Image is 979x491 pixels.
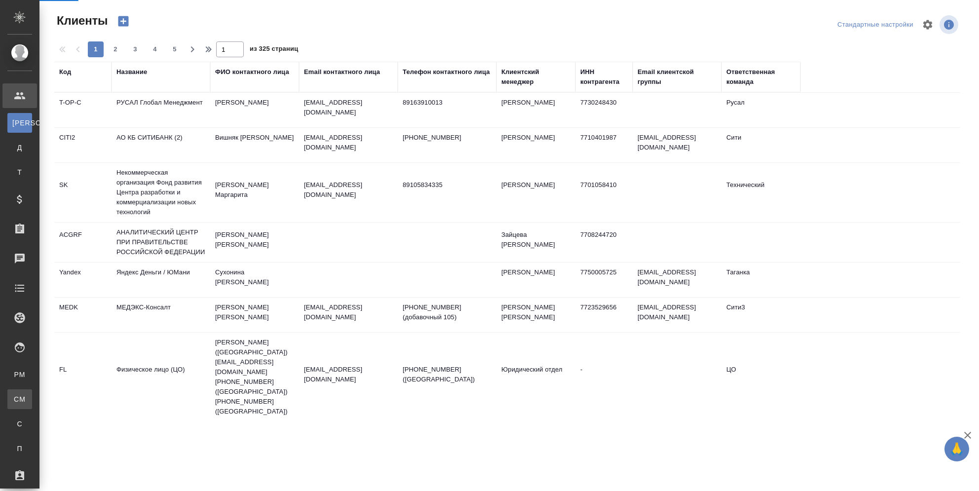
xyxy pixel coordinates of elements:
td: 7750005725 [575,263,633,297]
div: Email клиентской группы [638,67,716,87]
td: АО КБ СИТИБАНК (2) [112,128,210,162]
button: 2 [108,41,123,57]
span: Клиенты [54,13,108,29]
a: П [7,439,32,458]
td: - [575,360,633,394]
td: CITI2 [54,128,112,162]
a: Д [7,138,32,157]
td: SK [54,175,112,210]
p: [PHONE_NUMBER] [403,133,491,143]
div: Название [116,67,147,77]
div: Клиентский менеджер [501,67,570,87]
td: [PERSON_NAME] [496,128,575,162]
td: Сити3 [721,298,800,332]
td: 7723529656 [575,298,633,332]
button: 🙏 [944,437,969,461]
span: 2 [108,44,123,54]
span: PM [12,370,27,379]
p: [EMAIL_ADDRESS][DOMAIN_NAME] [304,180,393,200]
div: Код [59,67,71,77]
a: С [7,414,32,434]
td: [PERSON_NAME] [496,93,575,127]
a: PM [7,365,32,384]
div: ФИО контактного лица [215,67,289,77]
p: 89163910013 [403,98,491,108]
span: из 325 страниц [250,43,298,57]
td: 7708244720 [575,225,633,260]
td: Русал [721,93,800,127]
td: Зайцева [PERSON_NAME] [496,225,575,260]
td: Сити [721,128,800,162]
td: Некоммерческая организация Фонд развития Центра разработки и коммерциализации новых технологий [112,163,210,222]
td: Технический [721,175,800,210]
td: ЦО [721,360,800,394]
td: [PERSON_NAME] [210,93,299,127]
p: [PHONE_NUMBER] (добавочный 105) [403,302,491,322]
a: Т [7,162,32,182]
button: 4 [147,41,163,57]
p: [EMAIL_ADDRESS][DOMAIN_NAME] [304,133,393,152]
span: Т [12,167,27,177]
span: Д [12,143,27,152]
td: Сухонина [PERSON_NAME] [210,263,299,297]
span: 4 [147,44,163,54]
td: Вишняк [PERSON_NAME] [210,128,299,162]
td: [PERSON_NAME] ([GEOGRAPHIC_DATA]) [EMAIL_ADDRESS][DOMAIN_NAME] [PHONE_NUMBER] ([GEOGRAPHIC_DATA])... [210,333,299,421]
span: 3 [127,44,143,54]
td: Яндекс Деньги / ЮМани [112,263,210,297]
p: [PHONE_NUMBER] ([GEOGRAPHIC_DATA]) [403,365,491,384]
a: CM [7,389,32,409]
div: ИНН контрагента [580,67,628,87]
td: Юридический отдел [496,360,575,394]
td: РУСАЛ Глобал Менеджмент [112,93,210,127]
span: [PERSON_NAME] [12,118,27,128]
td: Физическое лицо (ЦО) [112,360,210,394]
span: Настроить таблицу [916,13,940,37]
td: [PERSON_NAME] [PERSON_NAME] [210,225,299,260]
td: Таганка [721,263,800,297]
td: МЕДЭКС-Консалт [112,298,210,332]
td: [PERSON_NAME] [PERSON_NAME] [210,298,299,332]
td: 7710401987 [575,128,633,162]
td: ACGRF [54,225,112,260]
button: Создать [112,13,135,30]
div: split button [835,17,916,33]
td: [PERSON_NAME] Маргарита [210,175,299,210]
span: Посмотреть информацию [940,15,960,34]
td: [EMAIL_ADDRESS][DOMAIN_NAME] [633,128,721,162]
a: [PERSON_NAME] [7,113,32,133]
button: 5 [167,41,183,57]
td: Yandex [54,263,112,297]
div: Email контактного лица [304,67,380,77]
td: [PERSON_NAME] [496,175,575,210]
td: FL [54,360,112,394]
td: [PERSON_NAME] [496,263,575,297]
td: [PERSON_NAME] [PERSON_NAME] [496,298,575,332]
td: MEDK [54,298,112,332]
td: АНАЛИТИЧЕСКИЙ ЦЕНТР ПРИ ПРАВИТЕЛЬСТВЕ РОССИЙСКОЙ ФЕДЕРАЦИИ [112,223,210,262]
div: Телефон контактного лица [403,67,490,77]
span: С [12,419,27,429]
div: Ответственная команда [726,67,795,87]
button: 3 [127,41,143,57]
p: [EMAIL_ADDRESS][DOMAIN_NAME] [304,365,393,384]
p: [EMAIL_ADDRESS][DOMAIN_NAME] [304,302,393,322]
span: 🙏 [948,439,965,459]
span: 5 [167,44,183,54]
td: T-OP-C [54,93,112,127]
td: 7730248430 [575,93,633,127]
td: [EMAIL_ADDRESS][DOMAIN_NAME] [633,298,721,332]
td: 7701058410 [575,175,633,210]
td: [EMAIL_ADDRESS][DOMAIN_NAME] [633,263,721,297]
p: [EMAIL_ADDRESS][DOMAIN_NAME] [304,98,393,117]
p: 89105834335 [403,180,491,190]
span: П [12,444,27,453]
span: CM [12,394,27,404]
